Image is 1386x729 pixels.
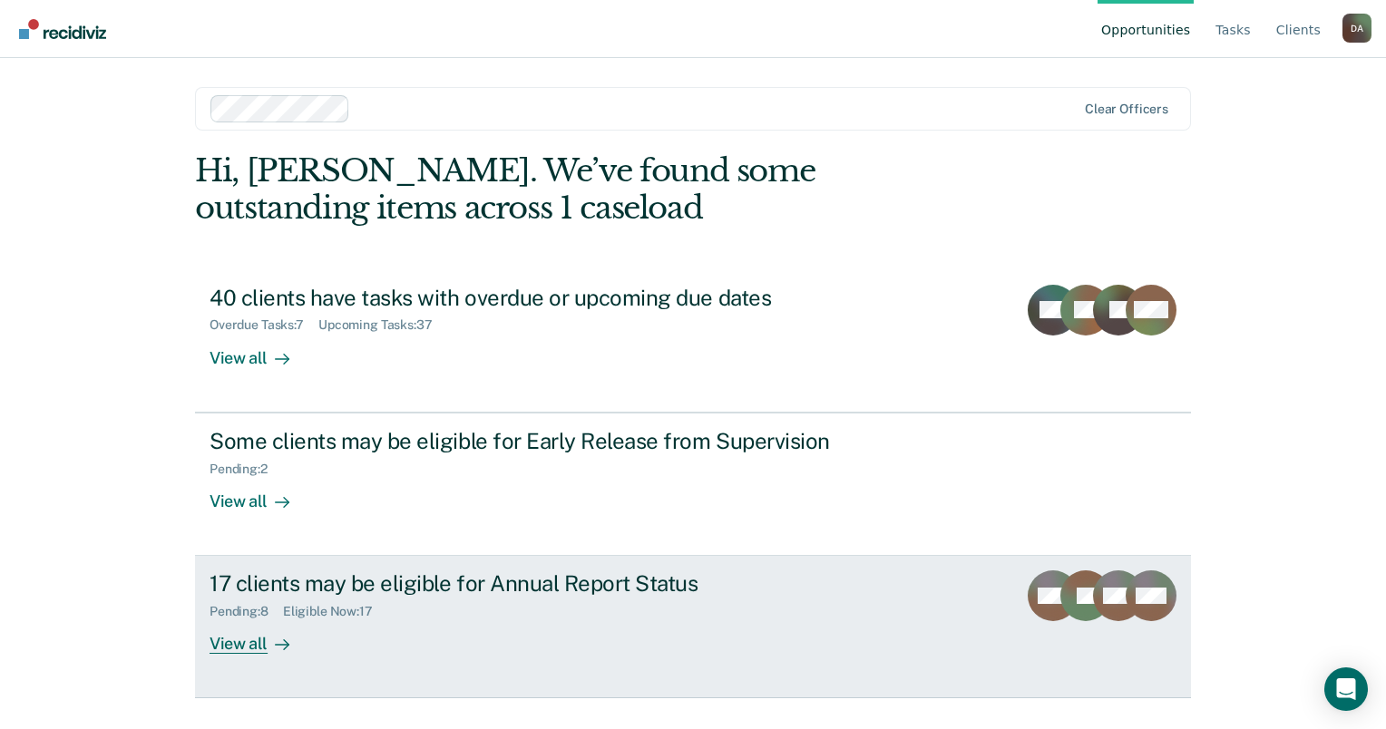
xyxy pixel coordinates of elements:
a: 17 clients may be eligible for Annual Report StatusPending:8Eligible Now:17View all [195,556,1191,698]
div: D A [1342,14,1371,43]
button: Profile dropdown button [1342,14,1371,43]
div: Hi, [PERSON_NAME]. We’ve found some outstanding items across 1 caseload [195,152,991,227]
div: View all [210,476,311,511]
div: Overdue Tasks : 7 [210,317,318,333]
div: Pending : 8 [210,604,283,619]
div: Clear officers [1085,102,1168,117]
div: Eligible Now : 17 [283,604,387,619]
div: Open Intercom Messenger [1324,667,1368,711]
div: View all [210,333,311,368]
div: Some clients may be eligible for Early Release from Supervision [210,428,846,454]
div: View all [210,619,311,655]
div: Pending : 2 [210,462,282,477]
div: Upcoming Tasks : 37 [318,317,447,333]
a: 40 clients have tasks with overdue or upcoming due datesOverdue Tasks:7Upcoming Tasks:37View all [195,270,1191,413]
a: Some clients may be eligible for Early Release from SupervisionPending:2View all [195,413,1191,556]
div: 17 clients may be eligible for Annual Report Status [210,570,846,597]
img: Recidiviz [19,19,106,39]
div: 40 clients have tasks with overdue or upcoming due dates [210,285,846,311]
